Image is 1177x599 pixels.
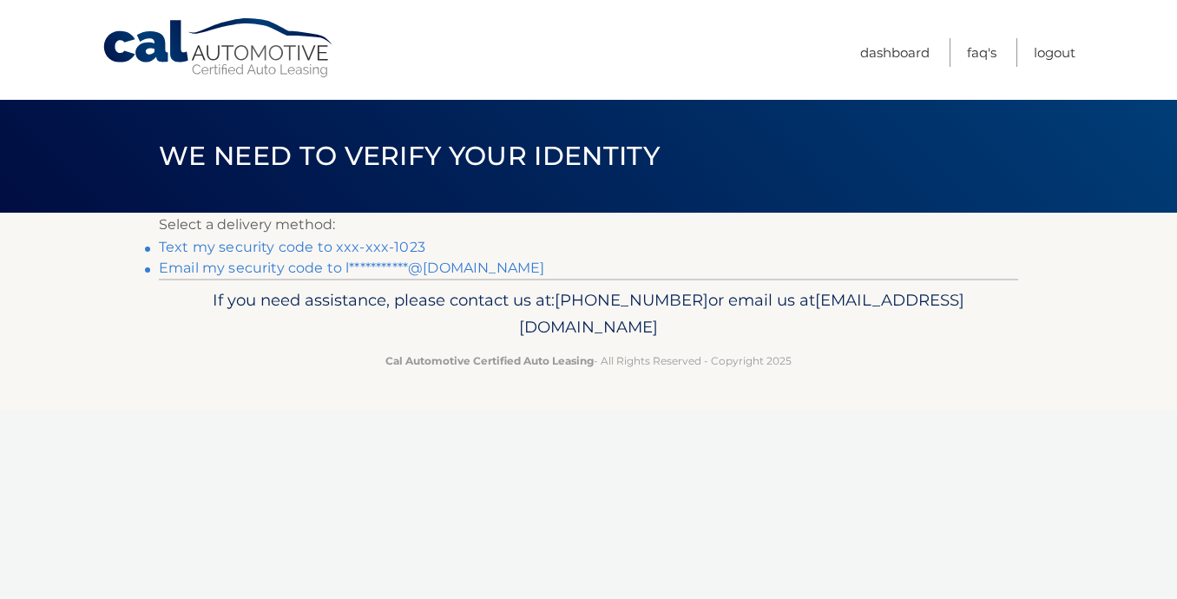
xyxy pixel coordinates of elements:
a: FAQ's [967,38,996,67]
a: Text my security code to xxx-xxx-1023 [159,239,425,255]
a: Cal Automotive [102,17,336,79]
a: Logout [1034,38,1075,67]
span: [PHONE_NUMBER] [555,290,708,310]
span: We need to verify your identity [159,140,660,172]
p: - All Rights Reserved - Copyright 2025 [170,352,1007,370]
strong: Cal Automotive Certified Auto Leasing [385,354,594,367]
p: Select a delivery method: [159,213,1018,237]
a: Dashboard [860,38,930,67]
p: If you need assistance, please contact us at: or email us at [170,286,1007,342]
